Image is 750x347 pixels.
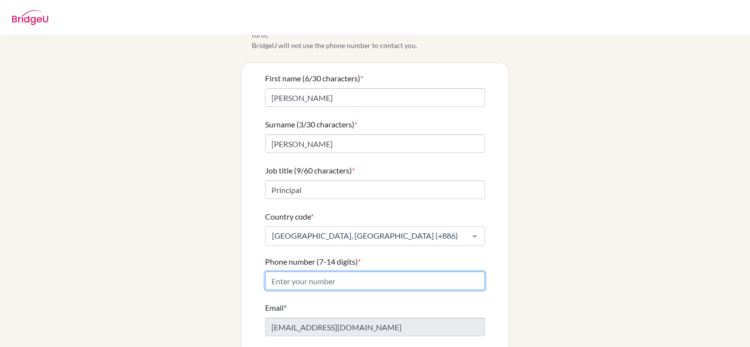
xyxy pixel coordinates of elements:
label: Email* [265,302,287,314]
input: Enter your number [265,272,485,290]
label: Country code [265,211,314,223]
label: Job title (9/60 characters) [265,165,355,176]
span: [GEOGRAPHIC_DATA], [GEOGRAPHIC_DATA] (+886) [269,231,465,241]
input: Enter your job title [265,180,485,199]
img: BridgeU logo [12,10,49,25]
label: First name (6/30 characters) [265,73,363,84]
label: Phone number (7-14 digits) [265,256,361,268]
label: Surname (3/30 characters) [265,119,357,130]
input: Enter your surname [265,134,485,153]
input: Enter your first name [265,88,485,107]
